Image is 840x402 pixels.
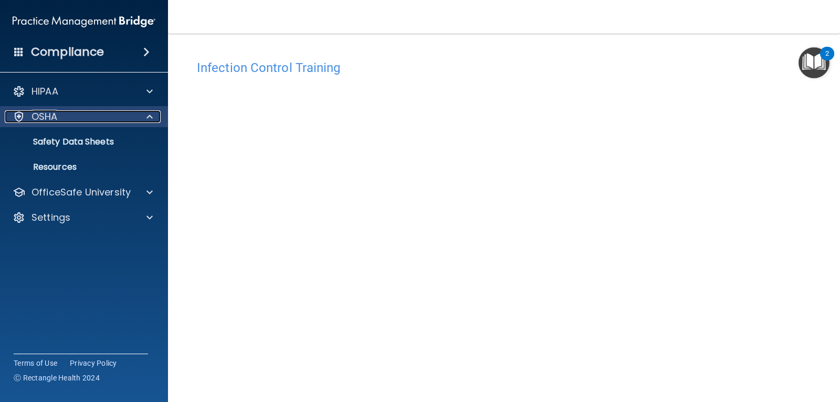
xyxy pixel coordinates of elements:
[13,186,153,199] a: OfficeSafe University
[7,162,150,172] p: Resources
[799,47,829,78] button: Open Resource Center, 2 new notifications
[197,61,811,75] h4: Infection Control Training
[31,45,104,59] h4: Compliance
[13,110,153,123] a: OSHA
[14,373,100,383] span: Ⓒ Rectangle Health 2024
[14,358,57,368] a: Terms of Use
[13,11,155,32] img: PMB logo
[7,137,150,147] p: Safety Data Sheets
[31,186,131,199] p: OfficeSafe University
[31,85,58,98] p: HIPAA
[13,211,153,224] a: Settings
[31,211,70,224] p: Settings
[31,110,58,123] p: OSHA
[825,54,829,67] div: 2
[13,85,153,98] a: HIPAA
[70,358,117,368] a: Privacy Policy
